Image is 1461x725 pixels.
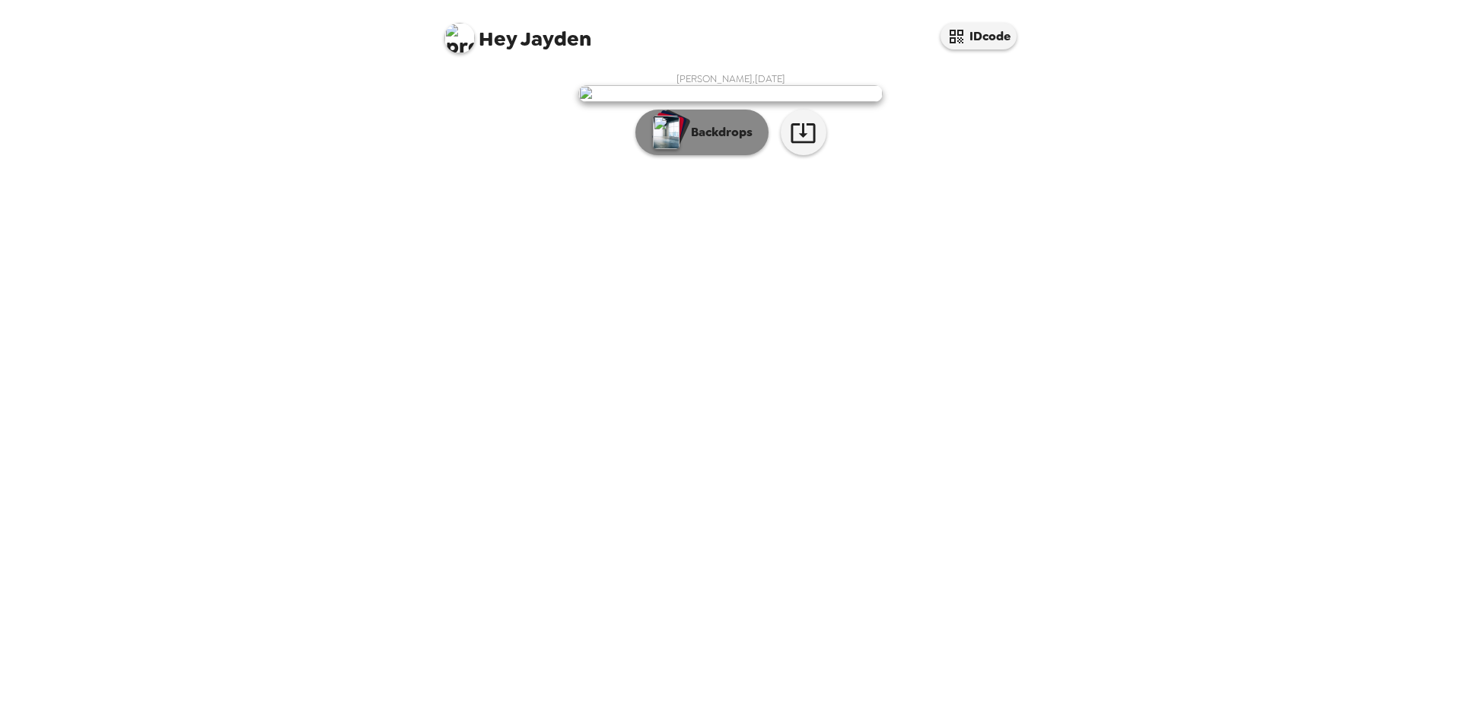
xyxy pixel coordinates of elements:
[676,72,785,85] span: [PERSON_NAME] , [DATE]
[635,110,769,155] button: Backdrops
[578,85,883,102] img: user
[479,25,517,52] span: Hey
[444,15,591,49] span: Jayden
[444,23,475,53] img: profile pic
[941,23,1017,49] button: IDcode
[683,123,753,142] p: Backdrops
